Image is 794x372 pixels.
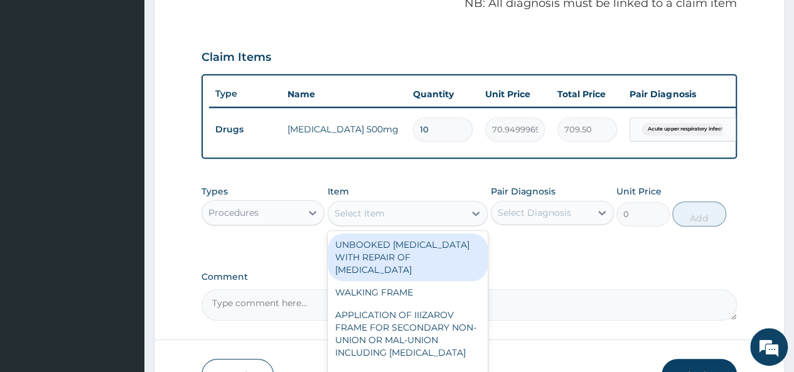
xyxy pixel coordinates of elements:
div: Procedures [208,206,259,219]
div: WALKING FRAME [328,281,488,304]
div: Select Item [335,207,385,220]
div: APPLICATION OF IIIZAROV FRAME FOR SECONDARY NON-UNION OR MAL-UNION INCLUDING [MEDICAL_DATA] [328,304,488,364]
th: Type [209,82,281,105]
th: Pair Diagnosis [623,82,761,107]
img: d_794563401_company_1708531726252_794563401 [23,63,51,94]
label: Pair Diagnosis [491,185,555,198]
th: Unit Price [479,82,551,107]
td: Drugs [209,118,281,141]
span: We're online! [73,108,173,235]
th: Total Price [551,82,623,107]
h3: Claim Items [201,51,271,65]
div: UNBOOKED [MEDICAL_DATA] WITH REPAIR OF [MEDICAL_DATA] [328,233,488,281]
th: Quantity [407,82,479,107]
span: Acute upper respiratory infect... [641,123,732,136]
td: [MEDICAL_DATA] 500mg [281,117,407,142]
textarea: Type your message and hit 'Enter' [6,243,239,287]
label: Comment [201,272,737,282]
label: Types [201,186,228,197]
button: Add [672,201,726,226]
div: Minimize live chat window [206,6,236,36]
label: Unit Price [616,185,662,198]
div: Select Diagnosis [498,206,571,219]
div: Chat with us now [65,70,211,87]
label: Item [328,185,349,198]
th: Name [281,82,407,107]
